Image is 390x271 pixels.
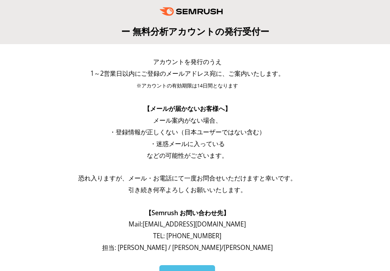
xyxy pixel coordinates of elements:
[153,116,222,125] span: メール案内がない場合、
[109,128,265,136] span: ・登録情報が正しくない（日本ユーザーではない含む）
[78,174,296,182] span: 恐れ入りますが、メール・お電話にて一度お問合せいただけますと幸いです。
[90,69,284,78] span: 1～2営業日以内にご登録のメールアドレス宛に、ご案内いたします。
[121,25,269,37] span: ー 無料分析アカウントの発行受付ー
[129,220,246,228] span: Mail: [EMAIL_ADDRESS][DOMAIN_NAME]
[145,209,229,217] span: 【Semrush お問い合わせ先】
[147,151,228,160] span: などの可能性がございます。
[150,139,225,148] span: ・迷惑メールに入っている
[144,104,231,113] span: 【メールが届かないお客様へ】
[153,57,222,66] span: アカウントを発行のうえ
[102,243,273,252] span: 担当: [PERSON_NAME] / [PERSON_NAME]/[PERSON_NAME]
[128,185,247,194] span: 引き続き何卒よろしくお願いいたします。
[136,82,238,89] span: ※アカウントの有効期限は14日間となります
[153,232,221,240] span: TEL: [PHONE_NUMBER]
